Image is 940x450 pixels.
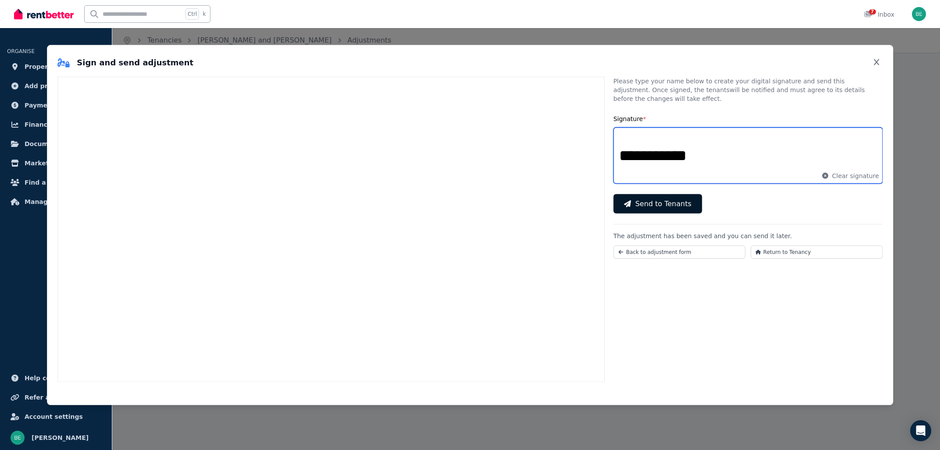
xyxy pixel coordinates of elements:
button: Back to adjustment form [613,246,745,259]
span: Back to adjustment form [626,249,691,256]
button: Close [870,56,883,70]
button: Return to Tenancy [751,246,883,259]
p: Please type your name below to create your digital signature and send this adjustment. Once signe... [613,77,883,103]
h2: Sign and send adjustment [57,57,193,69]
p: The adjustment has been saved and you can send it later. [613,232,883,240]
button: Clear signature [822,171,879,180]
button: Send to Tenants [613,194,702,214]
span: Return to Tenancy [763,249,811,256]
span: Send to Tenants [635,199,691,209]
label: Signature [613,115,646,122]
